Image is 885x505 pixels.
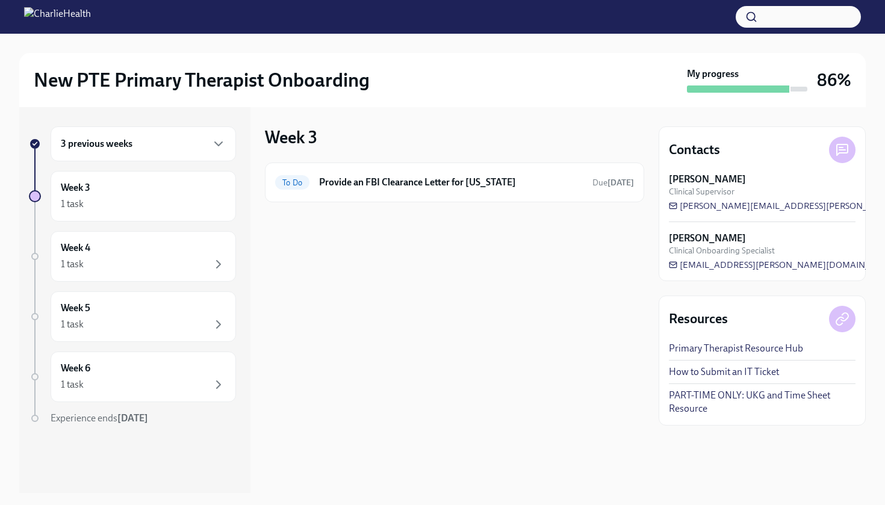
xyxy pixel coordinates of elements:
[29,291,236,342] a: Week 51 task
[817,69,851,91] h3: 86%
[669,310,728,328] h4: Resources
[61,181,90,194] h6: Week 3
[61,302,90,315] h6: Week 5
[669,141,720,159] h4: Contacts
[61,378,84,391] div: 1 task
[669,186,734,197] span: Clinical Supervisor
[669,232,746,245] strong: [PERSON_NAME]
[117,412,148,424] strong: [DATE]
[687,67,739,81] strong: My progress
[275,173,634,192] a: To DoProvide an FBI Clearance Letter for [US_STATE]Due[DATE]
[669,389,855,415] a: PART-TIME ONLY: UKG and Time Sheet Resource
[669,342,803,355] a: Primary Therapist Resource Hub
[51,412,148,424] span: Experience ends
[61,258,84,271] div: 1 task
[61,137,132,150] h6: 3 previous weeks
[319,176,583,189] h6: Provide an FBI Clearance Letter for [US_STATE]
[592,178,634,188] span: Due
[669,173,746,186] strong: [PERSON_NAME]
[29,171,236,222] a: Week 31 task
[669,365,779,379] a: How to Submit an IT Ticket
[592,177,634,188] span: October 2nd, 2025 07:00
[607,178,634,188] strong: [DATE]
[275,178,309,187] span: To Do
[29,352,236,402] a: Week 61 task
[24,7,91,26] img: CharlieHealth
[61,318,84,331] div: 1 task
[34,68,370,92] h2: New PTE Primary Therapist Onboarding
[51,126,236,161] div: 3 previous weeks
[265,126,317,148] h3: Week 3
[61,197,84,211] div: 1 task
[61,241,90,255] h6: Week 4
[669,245,775,256] span: Clinical Onboarding Specialist
[61,362,90,375] h6: Week 6
[29,231,236,282] a: Week 41 task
